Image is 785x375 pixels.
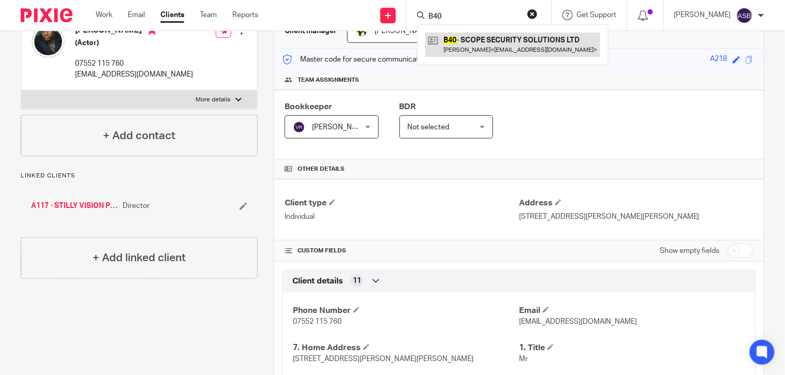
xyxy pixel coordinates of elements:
span: Client details [292,276,343,287]
h4: Email [519,305,745,316]
span: 11 [353,276,361,286]
span: [STREET_ADDRESS][PERSON_NAME][PERSON_NAME] [293,355,473,363]
p: More details [196,96,230,104]
h4: + Add linked client [93,250,186,266]
p: Linked clients [21,172,258,180]
span: [EMAIL_ADDRESS][DOMAIN_NAME] [519,318,637,325]
p: Individual [285,212,519,222]
span: Team assignments [298,76,359,84]
div: A218 [710,54,728,66]
button: Clear [527,9,538,19]
img: Stefan%20Asante-Boateng.jpg [32,25,65,58]
h4: 7. Home Address [293,342,519,353]
span: Other details [298,165,345,173]
a: Clients [160,10,184,20]
h5: (Actor) [75,38,193,48]
span: Get Support [577,11,617,19]
img: Carine-Starbridge.jpg [356,25,368,37]
h4: CUSTOM FIELDS [285,247,519,255]
img: svg%3E [736,7,753,24]
a: Email [128,10,145,20]
a: Reports [232,10,258,20]
a: Team [200,10,217,20]
a: A117 - STILLY VISION PRODUCTIONS LTD [31,201,117,211]
p: Master code for secure communications and files [282,54,461,65]
span: BDR [399,102,416,111]
img: svg%3E [293,121,305,133]
h4: 1. Title [519,342,745,353]
span: [PERSON_NAME] [375,27,432,35]
img: Pixie [21,8,72,22]
span: Bookkeeper [285,102,332,111]
span: 07552 115 760 [293,318,342,325]
h4: Address [519,198,753,208]
p: [STREET_ADDRESS][PERSON_NAME][PERSON_NAME] [519,212,753,222]
h4: Phone Number [293,305,519,316]
span: Director [123,201,150,211]
h3: Client manager [285,26,337,36]
a: Work [96,10,112,20]
label: Show empty fields [660,246,720,256]
span: Mr [519,355,528,363]
span: Not selected [408,124,450,131]
h4: Client type [285,198,519,208]
p: [PERSON_NAME] [674,10,731,20]
input: Search [427,12,521,22]
p: [EMAIL_ADDRESS][DOMAIN_NAME] [75,69,193,80]
h4: [PERSON_NAME] [75,25,193,38]
h4: + Add contact [103,128,175,144]
span: [PERSON_NAME] [312,124,369,131]
p: 07552 115 760 [75,58,193,69]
